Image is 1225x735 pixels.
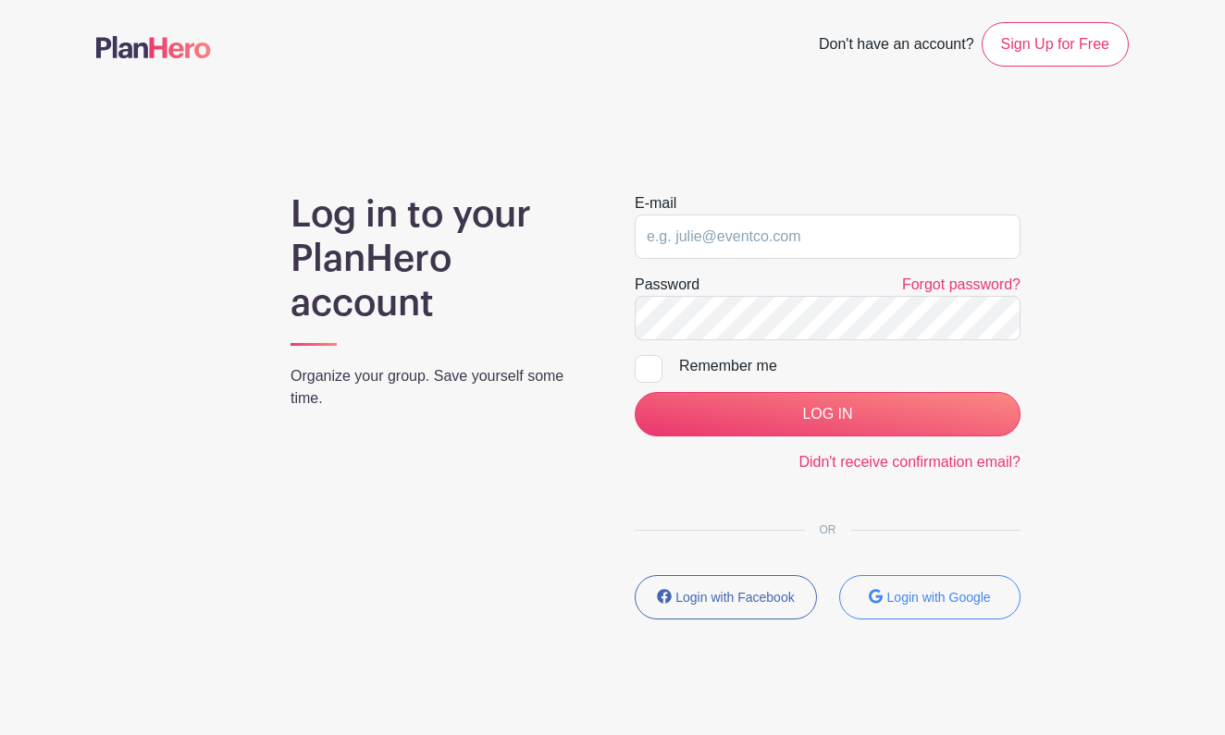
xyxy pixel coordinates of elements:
[839,575,1021,619] button: Login with Google
[887,590,991,605] small: Login with Google
[679,355,1021,377] div: Remember me
[635,392,1021,436] input: LOG IN
[291,192,590,325] h1: Log in to your PlanHero account
[982,22,1129,67] a: Sign Up for Free
[635,214,1021,259] input: e.g. julie@eventco.com
[291,365,590,410] p: Organize your group. Save yourself some time.
[635,274,699,296] label: Password
[635,192,676,214] label: E-mail
[805,523,851,536] span: OR
[635,575,817,619] button: Login with Facebook
[675,590,794,605] small: Login with Facebook
[798,454,1021,470] a: Didn't receive confirmation email?
[96,36,211,58] img: logo-507f7623f17ff9eddc593b1ce0a138ce2505c220e1c5a4e2b4648c50719b7d32.svg
[902,276,1021,292] a: Forgot password?
[819,26,974,67] span: Don't have an account?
